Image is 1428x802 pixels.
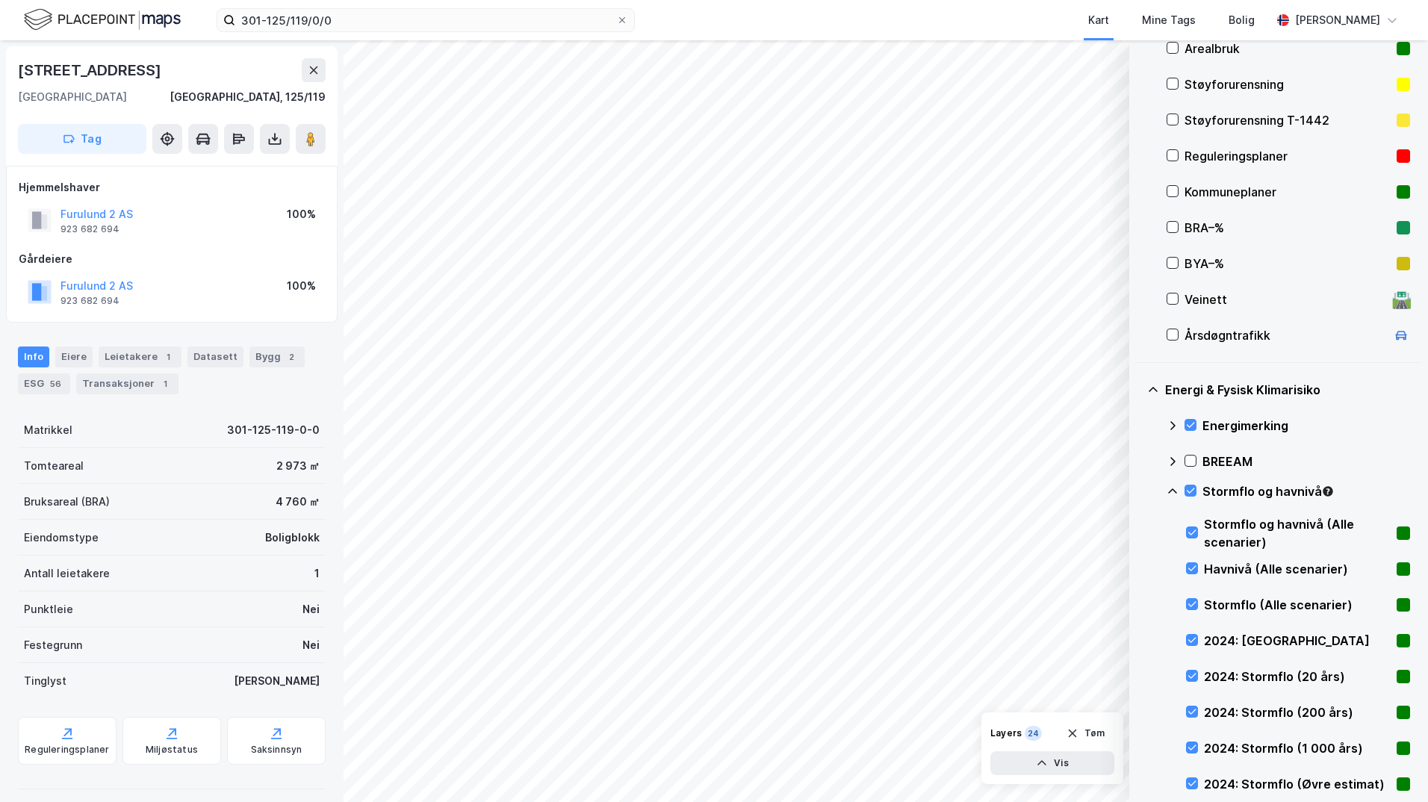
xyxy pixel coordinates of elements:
div: Tooltip anchor [1321,485,1335,498]
div: Støyforurensning T-1442 [1185,111,1391,129]
div: Stormflo og havnivå [1202,482,1410,500]
div: BRA–% [1185,219,1391,237]
div: 1 [161,349,176,364]
div: Matrikkel [24,421,72,439]
div: Eiere [55,346,93,367]
div: 56 [47,376,64,391]
div: Hjemmelshaver [19,178,325,196]
div: Festegrunn [24,636,82,654]
button: Tøm [1057,721,1114,745]
div: Reguleringsplaner [1185,147,1391,165]
div: [PERSON_NAME] [1295,11,1380,29]
div: Saksinnsyn [251,744,302,756]
div: [STREET_ADDRESS] [18,58,164,82]
img: logo.f888ab2527a4732fd821a326f86c7f29.svg [24,7,181,33]
div: Transaksjoner [76,373,178,394]
div: Miljøstatus [146,744,198,756]
div: [GEOGRAPHIC_DATA], 125/119 [170,88,326,106]
div: [PERSON_NAME] [234,672,320,690]
div: 24 [1025,726,1042,741]
div: Mine Tags [1142,11,1196,29]
div: BYA–% [1185,255,1391,273]
div: Arealbruk [1185,40,1391,57]
div: Leietakere [99,346,181,367]
div: Stormflo (Alle scenarier) [1204,596,1391,614]
iframe: Chat Widget [1353,730,1428,802]
div: Reguleringsplaner [25,744,109,756]
div: Gårdeiere [19,250,325,268]
div: 4 760 ㎡ [276,493,320,511]
div: Nei [302,636,320,654]
div: 2024: Stormflo (200 års) [1204,703,1391,721]
div: 100% [287,277,316,295]
div: 1 [158,376,173,391]
div: Nei [302,600,320,618]
div: 2 [284,349,299,364]
button: Vis [990,751,1114,775]
div: Årsdøgntrafikk [1185,326,1386,344]
div: 2024: Stormflo (Øvre estimat) [1204,775,1391,793]
div: 100% [287,205,316,223]
div: Tomteareal [24,457,84,475]
div: Tinglyst [24,672,66,690]
input: Søk på adresse, matrikkel, gårdeiere, leietakere eller personer [235,9,616,31]
div: 2024: Stormflo (20 års) [1204,668,1391,686]
div: Energi & Fysisk Klimarisiko [1165,381,1410,399]
div: Havnivå (Alle scenarier) [1204,560,1391,578]
div: Eiendomstype [24,529,99,547]
div: Kart [1088,11,1109,29]
div: 2 973 ㎡ [276,457,320,475]
button: Tag [18,124,146,154]
div: Bygg [249,346,305,367]
div: Energimerking [1202,417,1410,435]
div: Støyforurensning [1185,75,1391,93]
div: Punktleie [24,600,73,618]
div: 🛣️ [1391,290,1412,309]
div: 2024: [GEOGRAPHIC_DATA] [1204,632,1391,650]
div: Info [18,346,49,367]
div: 301-125-119-0-0 [227,421,320,439]
div: Datasett [187,346,243,367]
div: Layers [990,727,1022,739]
div: Bruksareal (BRA) [24,493,110,511]
div: Stormflo og havnivå (Alle scenarier) [1204,515,1391,551]
div: Boligblokk [265,529,320,547]
div: Bolig [1229,11,1255,29]
div: 1 [314,565,320,582]
div: 923 682 694 [60,223,119,235]
div: 2024: Stormflo (1 000 års) [1204,739,1391,757]
div: Antall leietakere [24,565,110,582]
div: 923 682 694 [60,295,119,307]
div: [GEOGRAPHIC_DATA] [18,88,127,106]
div: BREEAM [1202,453,1410,470]
div: Veinett [1185,290,1386,308]
div: Kommuneplaner [1185,183,1391,201]
div: ESG [18,373,70,394]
